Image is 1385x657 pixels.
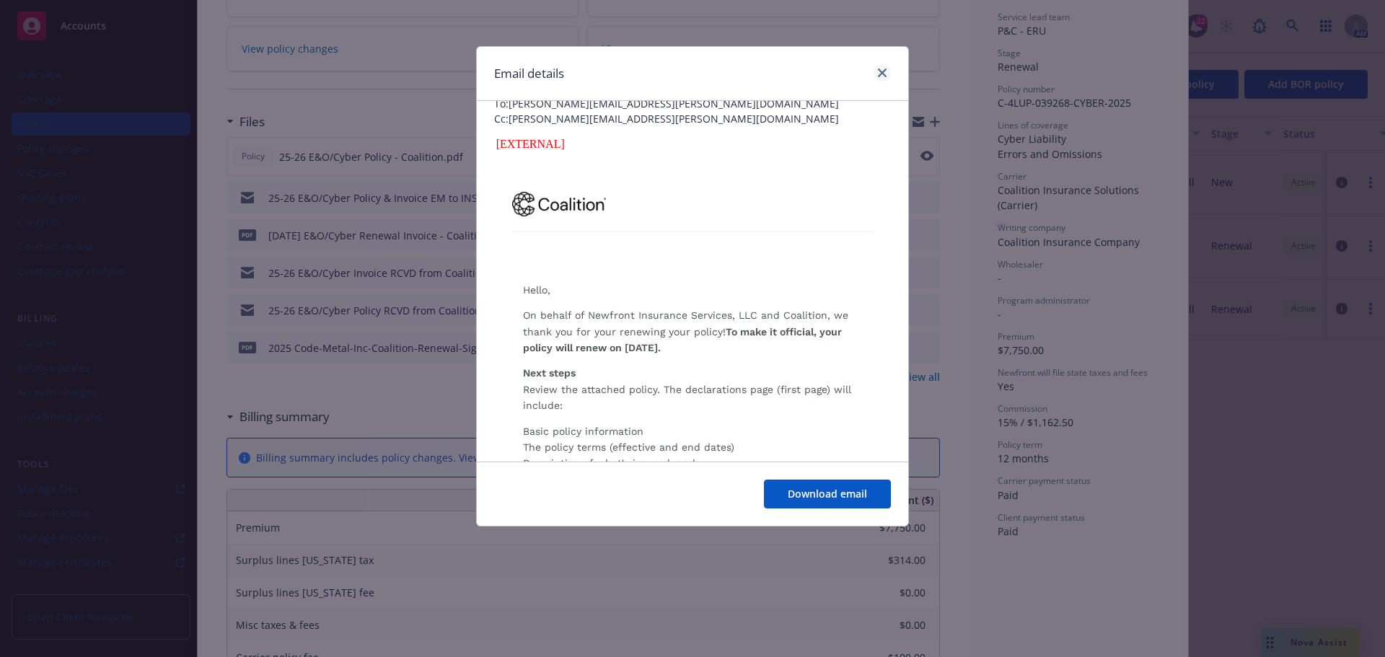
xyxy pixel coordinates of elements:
[523,282,862,298] h1: Hello,
[523,367,576,379] strong: Next steps
[523,307,862,356] p: On behalf of Newfront Insurance Services, LLC and Coalition, we thank you for your renewing your ...
[523,365,862,413] p: Review the attached policy. The declarations page (first page) will include:
[494,136,891,153] div: [EXTERNAL]
[523,326,842,353] b: To make it official, your policy will renew on [DATE].
[512,192,606,216] img: a765ebeb-9d82-b96d-54e7-0602b5f2e9a4.png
